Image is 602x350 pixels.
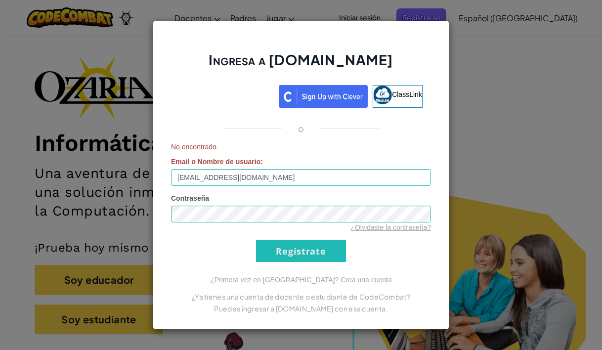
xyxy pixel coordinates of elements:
[171,157,263,167] label: :
[174,84,279,106] iframe: Botón de Acceder con Google
[210,276,392,284] a: ¿Primera vez en [GEOGRAPHIC_DATA]? Crea una cuenta
[350,223,431,231] a: ¿Olvidaste la contraseña?
[298,123,304,134] p: o
[179,85,274,108] a: Acceder con Google. Se abre en una pestaña nueva
[392,90,422,98] span: ClassLink
[171,142,431,152] span: No encontrado.
[179,84,274,106] div: Acceder con Google. Se abre en una pestaña nueva
[279,85,368,108] img: clever_sso_button@2x.png
[171,158,260,166] span: Email o Nombre de usuario
[171,291,431,303] p: ¿Ya tienes una cuenta de docente o estudiante de CodeCombat?
[171,194,209,202] span: Contraseña
[171,303,431,314] p: Puedes ingresar a [DOMAIN_NAME] con esa cuenta.
[256,240,346,262] input: Regístrate
[373,86,392,104] img: classlink-logo-small.png
[171,50,431,79] h2: Ingresa a [DOMAIN_NAME]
